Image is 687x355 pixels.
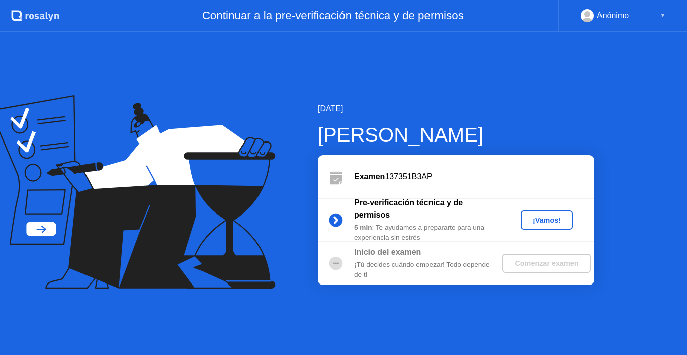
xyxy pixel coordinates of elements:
b: Examen [354,172,385,181]
div: : Te ayudamos a prepararte para una experiencia sin estrés [354,223,499,243]
div: 137351B3AP [354,171,594,183]
b: Inicio del examen [354,248,421,256]
button: ¡Vamos! [521,210,573,230]
b: Pre-verificación técnica y de permisos [354,198,463,219]
div: Anónimo [597,9,629,22]
div: ▼ [660,9,665,22]
div: Comenzar examen [506,259,586,267]
div: ¡Vamos! [525,216,569,224]
button: Comenzar examen [502,254,590,273]
div: ¡Tú decides cuándo empezar! Todo depende de ti [354,260,499,280]
div: [PERSON_NAME] [318,120,594,150]
div: [DATE] [318,103,594,115]
b: 5 min [354,224,372,231]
